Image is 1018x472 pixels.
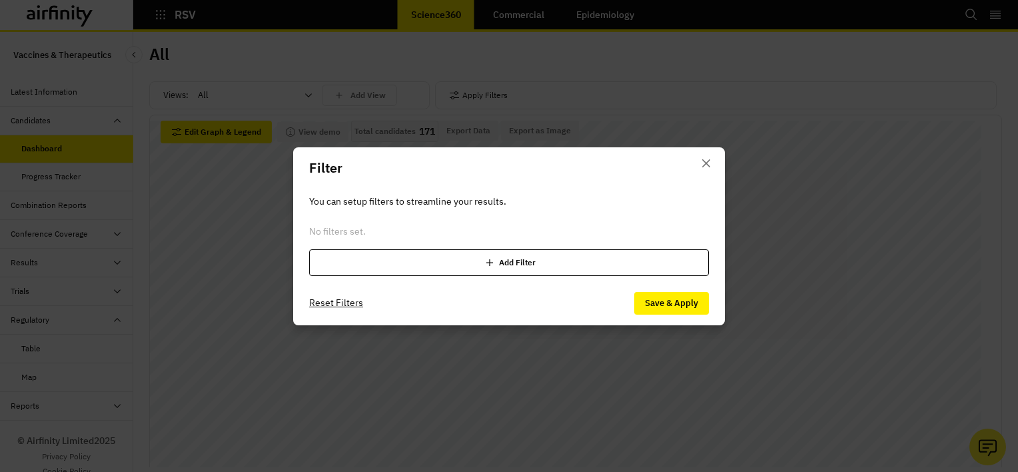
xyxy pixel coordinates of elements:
button: Close [696,153,717,174]
div: No filters set. [309,225,709,239]
header: Filter [293,147,725,189]
p: You can setup filters to streamline your results. [309,194,709,209]
div: Add Filter [309,249,709,276]
button: Reset Filters [309,293,363,314]
button: Save & Apply [634,292,709,315]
